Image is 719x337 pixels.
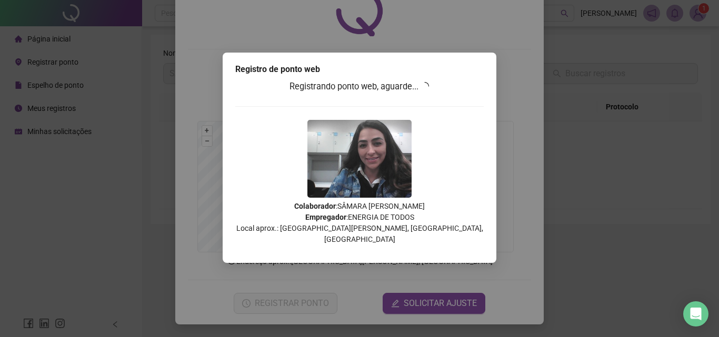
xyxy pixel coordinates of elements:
[294,202,336,210] strong: Colaborador
[235,63,484,76] div: Registro de ponto web
[307,120,412,198] img: 2Q==
[235,201,484,245] p: : SÂMARA [PERSON_NAME] : ENERGIA DE TODOS Local aprox.: [GEOGRAPHIC_DATA][PERSON_NAME], [GEOGRAPH...
[683,301,708,326] div: Open Intercom Messenger
[305,213,346,221] strong: Empregador
[420,80,431,92] span: loading
[235,80,484,94] h3: Registrando ponto web, aguarde...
